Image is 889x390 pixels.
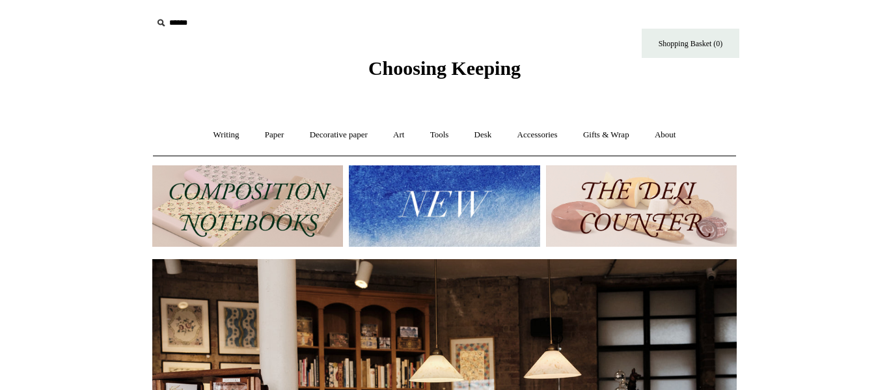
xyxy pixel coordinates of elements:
[152,165,343,247] img: 202302 Composition ledgers.jpg__PID:69722ee6-fa44-49dd-a067-31375e5d54ec
[643,118,688,152] a: About
[253,118,296,152] a: Paper
[418,118,461,152] a: Tools
[368,68,521,77] a: Choosing Keeping
[546,165,737,247] img: The Deli Counter
[642,29,739,58] a: Shopping Basket (0)
[298,118,379,152] a: Decorative paper
[463,118,504,152] a: Desk
[349,165,540,247] img: New.jpg__PID:f73bdf93-380a-4a35-bcfe-7823039498e1
[368,57,521,79] span: Choosing Keeping
[506,118,569,152] a: Accessories
[202,118,251,152] a: Writing
[381,118,416,152] a: Art
[571,118,641,152] a: Gifts & Wrap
